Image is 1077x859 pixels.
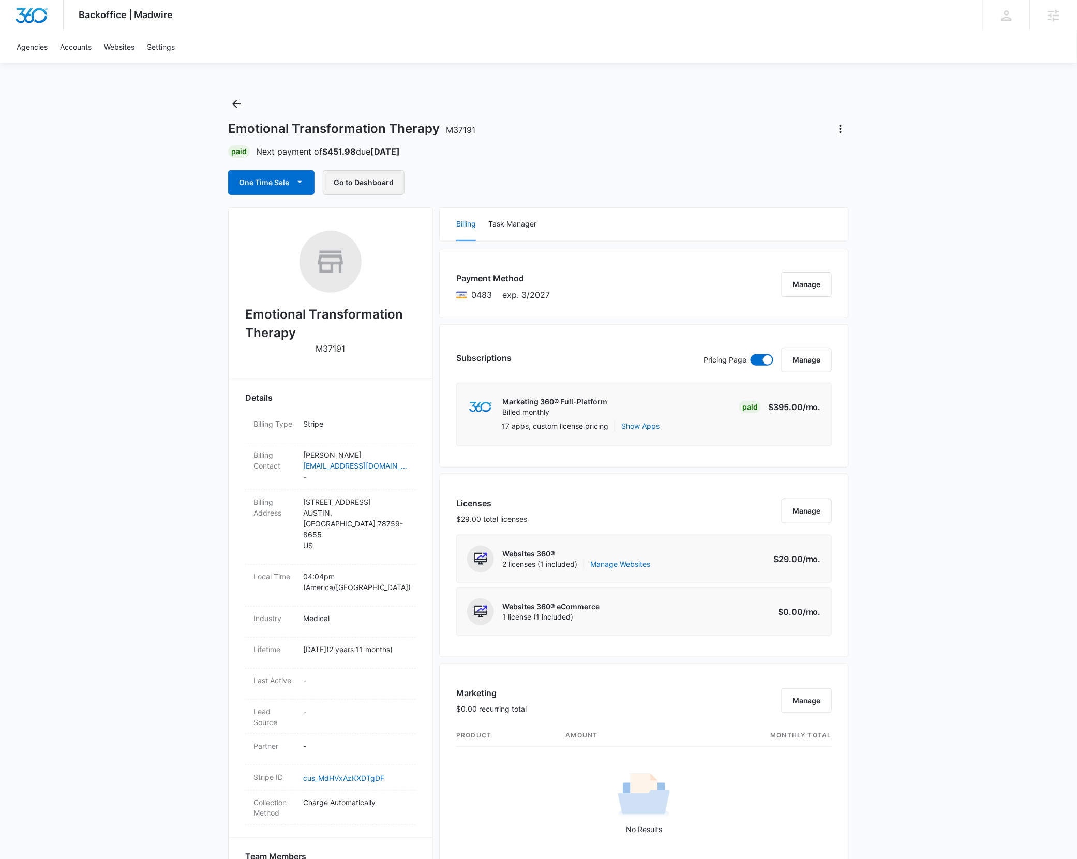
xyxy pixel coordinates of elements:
p: Next payment of due [256,145,400,158]
button: Go to Dashboard [323,170,405,195]
dt: Collection Method [253,797,295,819]
p: $0.00 [772,606,821,618]
a: Manage Websites [590,559,650,569]
span: 1 license (1 included) [502,612,600,622]
dt: Billing Contact [253,449,295,471]
h3: Payment Method [456,272,550,284]
p: Billed monthly [502,407,607,417]
dt: Stripe ID [253,772,295,782]
dt: Partner [253,741,295,751]
div: Collection MethodCharge Automatically [245,791,416,825]
dd: - [303,449,408,484]
p: [PERSON_NAME] [303,449,408,460]
span: /mo. [803,554,821,564]
p: - [303,741,408,751]
p: - [303,706,408,717]
a: cus_MdHVxAzKXDTgDF [303,774,384,782]
p: [STREET_ADDRESS] AUSTIN , [GEOGRAPHIC_DATA] 78759-8655 US [303,496,408,551]
p: Marketing 360® Full-Platform [502,397,607,407]
div: Last Active- [245,669,416,700]
button: Manage [782,272,832,297]
button: Manage [782,499,832,523]
span: 2 licenses (1 included) [502,559,650,569]
dt: Lifetime [253,644,295,655]
p: $0.00 recurring total [456,703,527,714]
p: Charge Automatically [303,797,408,808]
div: IndustryMedical [245,607,416,638]
h3: Marketing [456,687,527,699]
div: Partner- [245,734,416,765]
span: exp. 3/2027 [502,289,550,301]
h1: Emotional Transformation Therapy [228,121,475,137]
p: $395.00 [768,401,821,413]
a: Settings [141,31,181,63]
button: Billing [456,208,476,241]
dt: Local Time [253,571,295,582]
p: Stripe [303,418,408,429]
button: Task Manager [488,208,536,241]
span: /mo. [803,607,821,617]
h3: Subscriptions [456,352,512,364]
dt: Lead Source [253,706,295,728]
div: Billing Contact[PERSON_NAME][EMAIL_ADDRESS][DOMAIN_NAME]- [245,443,416,490]
span: Backoffice | Madwire [79,9,173,20]
div: Paid [228,145,250,158]
p: Websites 360® [502,549,650,559]
span: /mo. [803,402,821,412]
p: $29.00 total licenses [456,514,527,524]
h3: Licenses [456,497,527,509]
a: [EMAIL_ADDRESS][DOMAIN_NAME] [303,460,408,471]
strong: [DATE] [370,146,400,157]
div: Lifetime[DATE](2 years 11 months) [245,638,416,669]
p: M37191 [316,342,346,355]
button: Back [228,96,245,112]
button: Manage [782,688,832,713]
h2: Emotional Transformation Therapy [245,305,416,342]
div: Paid [739,401,761,413]
div: Lead Source- [245,700,416,734]
button: Actions [832,120,849,137]
th: amount [558,725,670,747]
dt: Last Active [253,675,295,686]
dt: Billing Address [253,496,295,518]
p: $29.00 [772,553,821,565]
div: Billing Address[STREET_ADDRESS]AUSTIN,[GEOGRAPHIC_DATA] 78759-8655US [245,490,416,565]
div: Local Time04:04pm (America/[GEOGRAPHIC_DATA]) [245,565,416,607]
img: No Results [618,770,670,822]
strong: $451.98 [322,146,356,157]
p: - [303,675,408,686]
p: [DATE] ( 2 years 11 months ) [303,644,408,655]
dt: Industry [253,613,295,624]
button: Manage [782,348,832,372]
span: Details [245,391,273,404]
span: Visa ending with [471,289,492,301]
button: One Time Sale [228,170,315,195]
dt: Billing Type [253,418,295,429]
p: 17 apps, custom license pricing [502,420,608,431]
div: Billing TypeStripe [245,412,416,443]
p: 04:04pm ( America/[GEOGRAPHIC_DATA] ) [303,571,408,593]
p: No Results [457,824,831,835]
img: marketing360Logo [469,402,491,413]
p: Medical [303,613,408,624]
span: M37191 [446,125,475,135]
a: Accounts [54,31,98,63]
div: Stripe IDcus_MdHVxAzKXDTgDF [245,765,416,791]
a: Websites [98,31,141,63]
a: Agencies [10,31,54,63]
button: Show Apps [621,420,660,431]
th: monthly total [670,725,832,747]
th: product [456,725,558,747]
p: Pricing Page [704,354,746,366]
p: Websites 360® eCommerce [502,601,600,612]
